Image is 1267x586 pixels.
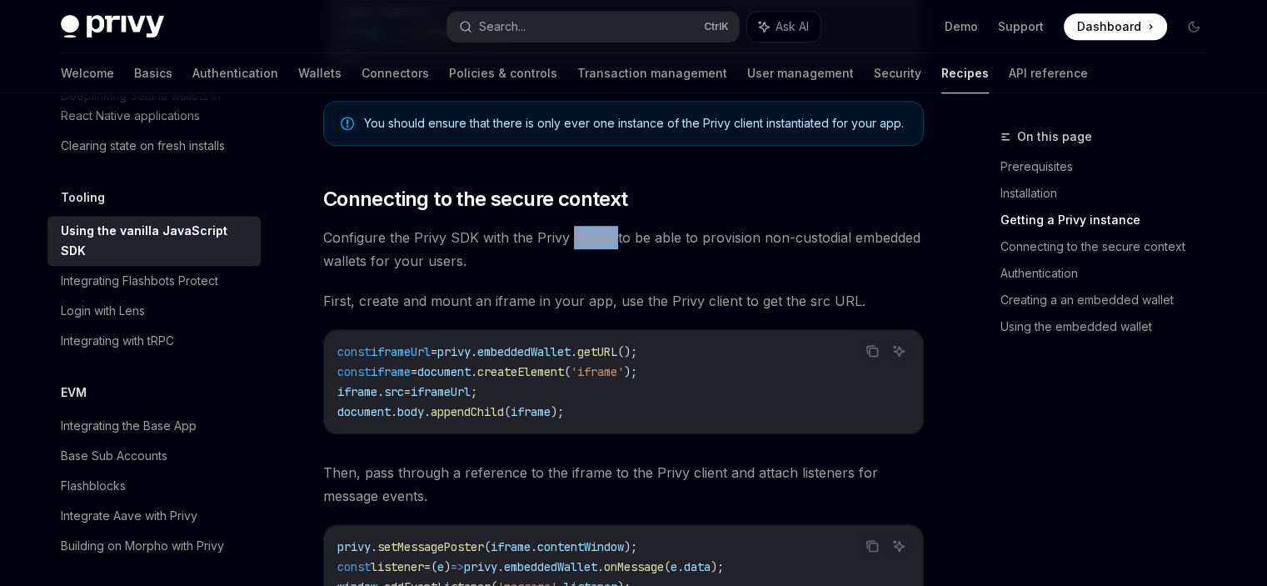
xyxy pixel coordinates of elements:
[298,53,342,93] a: Wallets
[571,344,577,359] span: .
[47,411,261,441] a: Integrating the Base App
[941,53,989,93] a: Recipes
[497,559,504,574] span: .
[747,53,854,93] a: User management
[504,404,511,419] span: (
[431,559,437,574] span: (
[1180,13,1207,40] button: Toggle dark mode
[371,559,424,574] span: listener
[504,559,597,574] span: embeddedWallet
[47,531,261,561] a: Building on Morpho with Privy
[364,115,906,132] span: You should ensure that there is only ever one instance of the Privy client instantiated for your ...
[337,364,371,379] span: const
[776,18,809,35] span: Ask AI
[384,384,404,399] span: src
[47,296,261,326] a: Login with Lens
[447,12,739,42] button: Search...CtrlK
[537,539,624,554] span: contentWindow
[61,188,105,208] h5: Tooling
[371,344,431,359] span: iframeUrl
[397,404,424,419] span: body
[47,131,261,161] a: Clearing state on fresh installs
[471,344,477,359] span: .
[874,53,921,93] a: Security
[61,53,114,93] a: Welcome
[477,344,571,359] span: embeddedWallet
[424,559,431,574] span: =
[451,559,464,574] span: =>
[624,364,637,379] span: );
[564,364,571,379] span: (
[437,559,444,574] span: e
[61,136,225,156] div: Clearing state on fresh installs
[471,384,477,399] span: ;
[1000,260,1220,287] a: Authentication
[491,539,531,554] span: iframe
[571,364,624,379] span: 'iframe'
[362,53,429,93] a: Connectors
[61,301,145,321] div: Login with Lens
[888,340,910,362] button: Ask AI
[1000,180,1220,207] a: Installation
[624,539,637,554] span: );
[998,18,1044,35] a: Support
[424,404,431,419] span: .
[477,364,564,379] span: createElement
[711,559,724,574] span: );
[323,289,924,313] span: First, create and mount an iframe in your app, use the Privy client to get the src URL.
[888,535,910,557] button: Ask AI
[47,216,261,266] a: Using the vanilla JavaScript SDK
[1009,53,1088,93] a: API reference
[704,20,729,33] span: Ctrl K
[671,559,677,574] span: e
[479,17,526,37] div: Search...
[1000,153,1220,180] a: Prerequisites
[61,331,174,351] div: Integrating with tRPC
[192,53,278,93] a: Authentication
[471,364,477,379] span: .
[377,384,384,399] span: .
[391,404,397,419] span: .
[323,461,924,508] span: Then, pass through a reference to the iframe to the Privy client and attach listeners for message...
[684,559,711,574] span: data
[531,539,537,554] span: .
[47,501,261,531] a: Integrate Aave with Privy
[47,266,261,296] a: Integrating Flashbots Protect
[1017,127,1092,147] span: On this page
[337,384,377,399] span: iframe
[323,226,924,273] span: Configure the Privy SDK with the Privy iframe to be able to provision non-custodial embedded wall...
[664,559,671,574] span: (
[1000,207,1220,233] a: Getting a Privy instance
[511,404,551,419] span: iframe
[61,416,197,436] div: Integrating the Base App
[431,404,504,419] span: appendChild
[47,441,261,471] a: Base Sub Accounts
[449,53,557,93] a: Policies & controls
[404,384,411,399] span: =
[464,559,497,574] span: privy
[604,559,664,574] span: onMessage
[437,344,471,359] span: privy
[47,326,261,356] a: Integrating with tRPC
[61,446,167,466] div: Base Sub Accounts
[417,364,471,379] span: document
[577,344,617,359] span: getURL
[337,404,391,419] span: document
[1000,233,1220,260] a: Connecting to the secure context
[377,539,484,554] span: setMessagePoster
[337,559,371,574] span: const
[1000,287,1220,313] a: Creating a an embedded wallet
[551,404,564,419] span: );
[431,344,437,359] span: =
[61,271,218,291] div: Integrating Flashbots Protect
[323,186,628,213] span: Connecting to the secure context
[577,53,727,93] a: Transaction management
[337,344,371,359] span: const
[61,506,197,526] div: Integrate Aave with Privy
[411,384,471,399] span: iframeUrl
[337,539,371,554] span: privy
[371,364,411,379] span: iframe
[411,364,417,379] span: =
[1064,13,1167,40] a: Dashboard
[61,221,251,261] div: Using the vanilla JavaScript SDK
